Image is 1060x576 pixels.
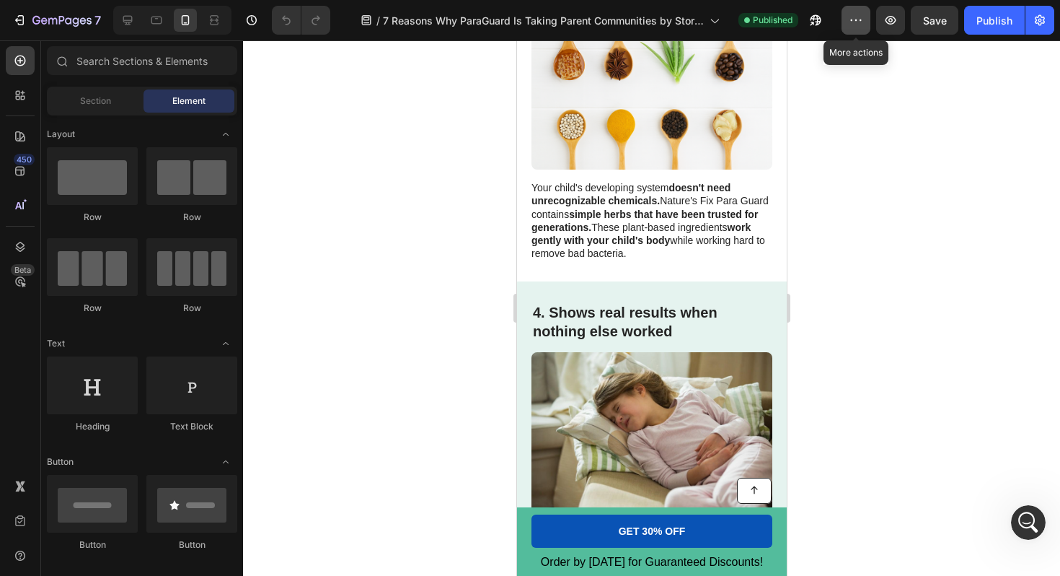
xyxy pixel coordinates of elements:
[47,128,75,141] span: Layout
[21,259,268,286] a: ❓Visit Help center
[47,337,65,350] span: Text
[14,141,213,166] strong: doesn't need unrecognizable chemicals.
[30,365,259,380] h2: 💡 Share your ideas
[47,302,138,315] div: Row
[182,23,211,52] img: Profile image for Henry
[14,154,35,165] div: 450
[248,23,274,49] div: Close
[30,386,259,401] div: Suggest features or report bugs here.
[14,312,255,473] img: gempages_577445842814764020-a4388d4b-300d-4b79-97f9-12880f079219.png
[47,538,138,551] div: Button
[1011,505,1046,540] iframe: Intercom live chat
[80,95,111,108] span: Section
[94,12,101,29] p: 7
[29,102,260,127] p: Hi there,
[21,313,268,339] a: Join community
[27,217,45,234] img: Henry avatar
[14,168,241,193] strong: simple herbs that have been trusted for generations.
[14,141,254,219] p: Your child's developing system Nature's Fix Para Guard contains These plant-based ingredients whi...
[30,318,242,333] div: Join community
[11,264,35,276] div: Beta
[14,181,234,206] strong: work gently with your child's body
[146,302,237,315] div: Row
[517,40,787,576] iframe: Design area
[146,420,237,433] div: Text Block
[21,286,268,313] a: Watch Youtube tutorials
[30,292,242,307] div: Watch Youtube tutorials
[6,6,107,35] button: 7
[47,420,138,433] div: Heading
[192,479,242,489] span: Messages
[964,6,1025,35] button: Publish
[753,14,792,27] span: Published
[976,13,1012,28] div: Publish
[214,332,237,355] span: Toggle open
[15,191,273,245] div: Sinclair avatarHenry avatarBrian avatarsent an imageGemPages•7m ago
[146,538,237,551] div: Button
[214,123,237,146] span: Toggle open
[61,204,133,216] span: sent an image
[383,13,704,28] span: 7 Reasons Why ParaGuard Is Taking Parent Communities by Storm in [DATE]!
[30,182,259,197] div: Recent message
[154,23,183,52] img: Profile image for Brian
[923,14,947,27] span: Save
[117,218,161,233] div: • 7m ago
[30,265,242,280] div: ❓Visit Help center
[34,205,51,222] img: Sinclair avatar
[29,30,125,48] img: logo
[30,407,259,436] button: Send Feedback
[272,6,330,35] div: Undo/Redo
[61,218,114,233] div: GemPages
[40,217,57,234] img: Brian avatar
[47,211,138,224] div: Row
[209,23,238,52] img: Profile image for Sinclair
[14,261,255,302] h2: 4. Shows real results when nothing else worked
[47,46,237,75] input: Search Sections & Elements
[47,455,74,468] span: Button
[172,95,206,108] span: Element
[911,6,958,35] button: Save
[29,127,260,152] p: How can we help?
[214,450,237,474] span: Toggle open
[14,170,274,245] div: Recent messageSinclair avatarHenry avatarBrian avatarsent an imageGemPages•7m ago
[146,211,237,224] div: Row
[56,479,88,489] span: Home
[376,13,380,28] span: /
[144,443,288,501] button: Messages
